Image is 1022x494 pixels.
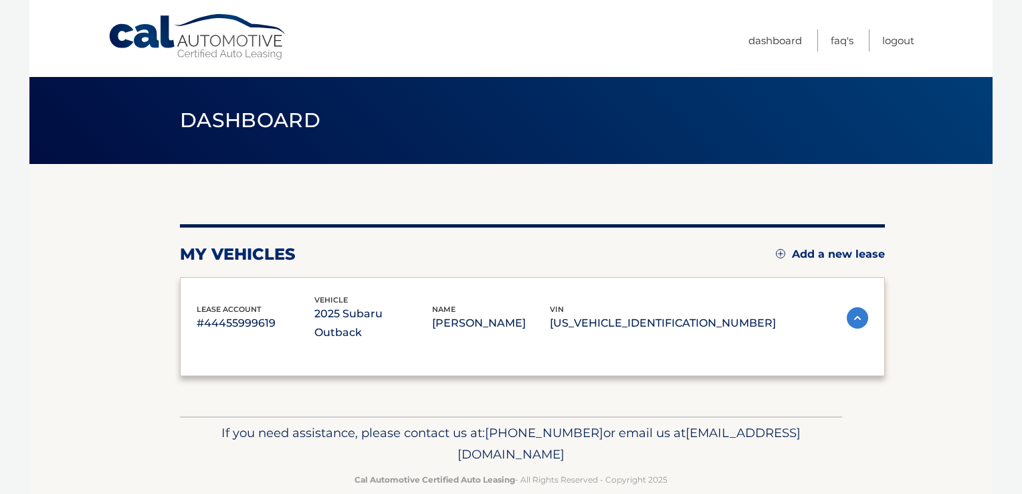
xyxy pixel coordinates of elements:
[485,425,603,440] span: [PHONE_NUMBER]
[776,249,785,258] img: add.svg
[354,475,515,485] strong: Cal Automotive Certified Auto Leasing
[831,29,853,52] a: FAQ's
[776,248,885,261] a: Add a new lease
[180,108,320,133] span: Dashboard
[882,29,914,52] a: Logout
[748,29,802,52] a: Dashboard
[550,314,776,333] p: [US_VEHICLE_IDENTIFICATION_NUMBER]
[189,422,833,465] p: If you need assistance, please contact us at: or email us at
[457,425,801,462] span: [EMAIL_ADDRESS][DOMAIN_NAME]
[550,305,564,314] span: vin
[432,314,550,333] p: [PERSON_NAME]
[847,307,868,329] img: accordion-active.svg
[197,305,262,314] span: lease account
[314,295,348,305] span: vehicle
[189,473,833,487] p: - All Rights Reserved - Copyright 2025
[180,244,296,264] h2: my vehicles
[432,305,455,314] span: name
[314,305,432,342] p: 2025 Subaru Outback
[197,314,314,333] p: #44455999619
[108,13,288,61] a: Cal Automotive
